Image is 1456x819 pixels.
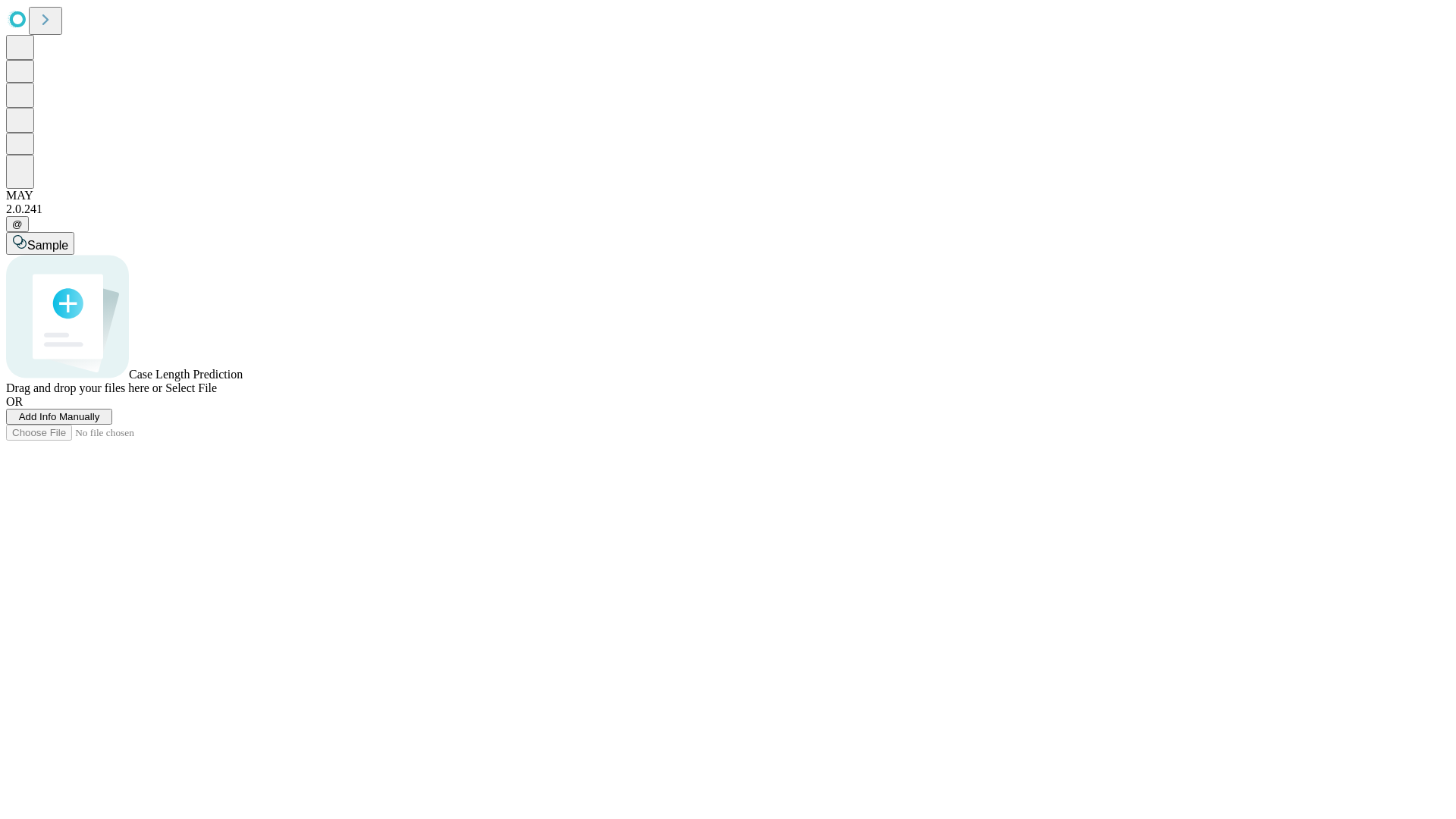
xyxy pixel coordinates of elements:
span: @ [12,218,23,230]
div: MAY [6,189,1450,202]
span: OR [6,395,23,408]
span: Add Info Manually [19,411,100,422]
span: Case Length Prediction [129,368,243,381]
button: @ [6,216,29,232]
button: Add Info Manually [6,409,112,425]
span: Drag and drop your files here or [6,381,162,394]
span: Select File [165,381,217,394]
span: Sample [27,239,68,252]
div: 2.0.241 [6,202,1450,216]
button: Sample [6,232,74,255]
